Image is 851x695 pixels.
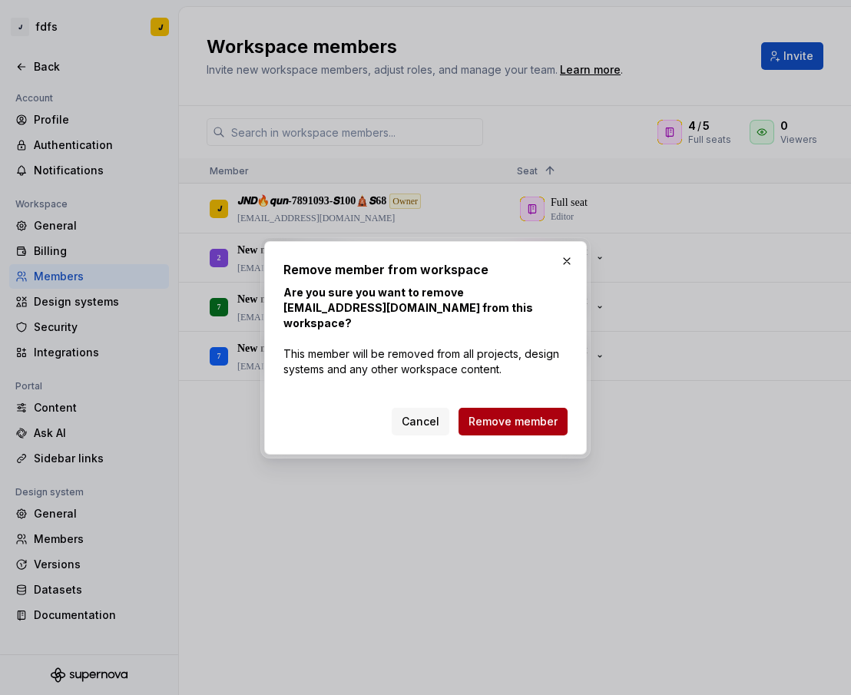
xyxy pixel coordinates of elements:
span: Remove member [469,414,558,429]
span: Cancel [402,414,439,429]
b: Are you sure you want to remove [EMAIL_ADDRESS][DOMAIN_NAME] from this workspace? [283,286,533,329]
button: Remove member [459,408,568,435]
p: This member will be removed from all projects, design systems and any other workspace content. [283,285,568,377]
button: Cancel [392,408,449,435]
h2: Remove member from workspace [283,260,568,279]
